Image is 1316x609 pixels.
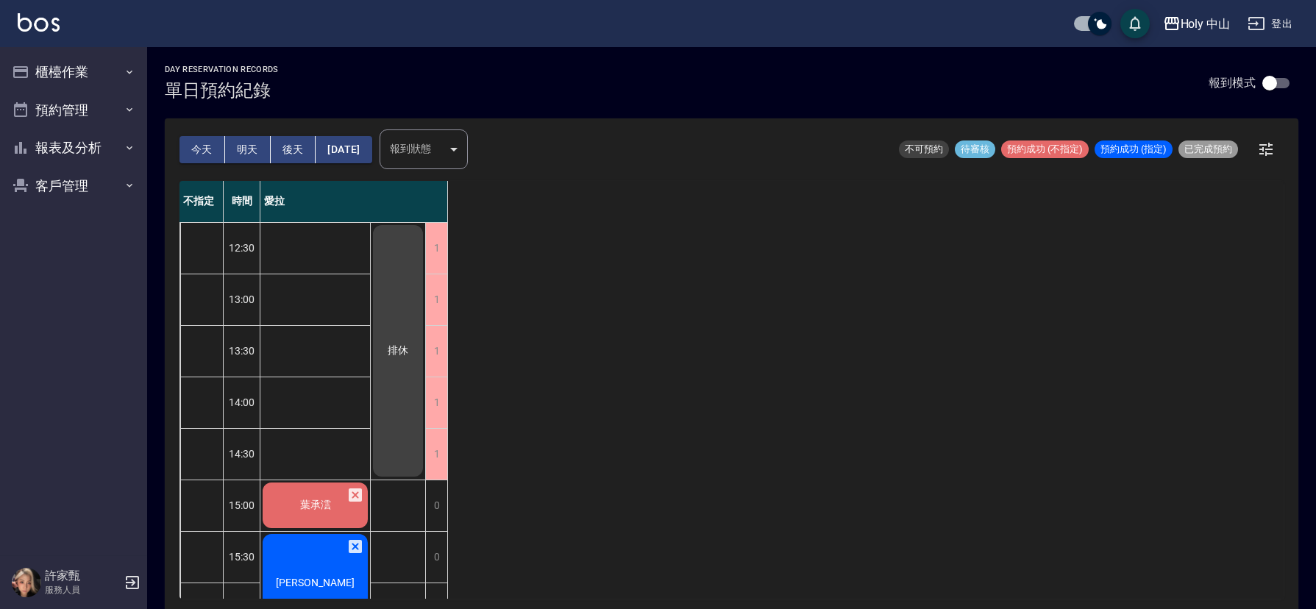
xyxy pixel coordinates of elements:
div: 13:00 [224,274,260,325]
div: 愛拉 [260,181,448,222]
p: 服務人員 [45,583,120,596]
div: 0 [425,532,447,583]
img: Person [12,568,41,597]
div: 15:30 [224,531,260,583]
span: 葉承澐 [297,499,334,512]
button: 報表及分析 [6,129,141,167]
span: 待審核 [955,143,995,156]
button: 後天 [271,136,316,163]
button: 預約管理 [6,91,141,129]
img: Logo [18,13,60,32]
div: Holy 中山 [1181,15,1231,33]
h5: 許家甄 [45,569,120,583]
div: 時間 [224,181,260,222]
div: 1 [425,429,447,480]
span: 已完成預約 [1178,143,1238,156]
div: 1 [425,274,447,325]
h2: day Reservation records [165,65,279,74]
button: 登出 [1242,10,1298,38]
div: 1 [425,326,447,377]
div: 0 [425,480,447,531]
div: 不指定 [179,181,224,222]
button: 今天 [179,136,225,163]
div: 13:30 [224,325,260,377]
button: 明天 [225,136,271,163]
button: Holy 中山 [1157,9,1237,39]
button: 客戶管理 [6,167,141,205]
div: 14:30 [224,428,260,480]
span: [PERSON_NAME] [273,577,358,588]
p: 報到模式 [1209,75,1256,90]
div: 1 [425,223,447,274]
div: 12:30 [224,222,260,274]
div: 1 [425,377,447,428]
div: 14:00 [224,377,260,428]
span: 排休 [385,344,411,357]
span: 預約成功 (指定) [1095,143,1173,156]
button: 櫃檯作業 [6,53,141,91]
div: 15:00 [224,480,260,531]
button: save [1120,9,1150,38]
span: 不可預約 [899,143,949,156]
h3: 單日預約紀錄 [165,80,279,101]
span: 預約成功 (不指定) [1001,143,1089,156]
button: [DATE] [316,136,371,163]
